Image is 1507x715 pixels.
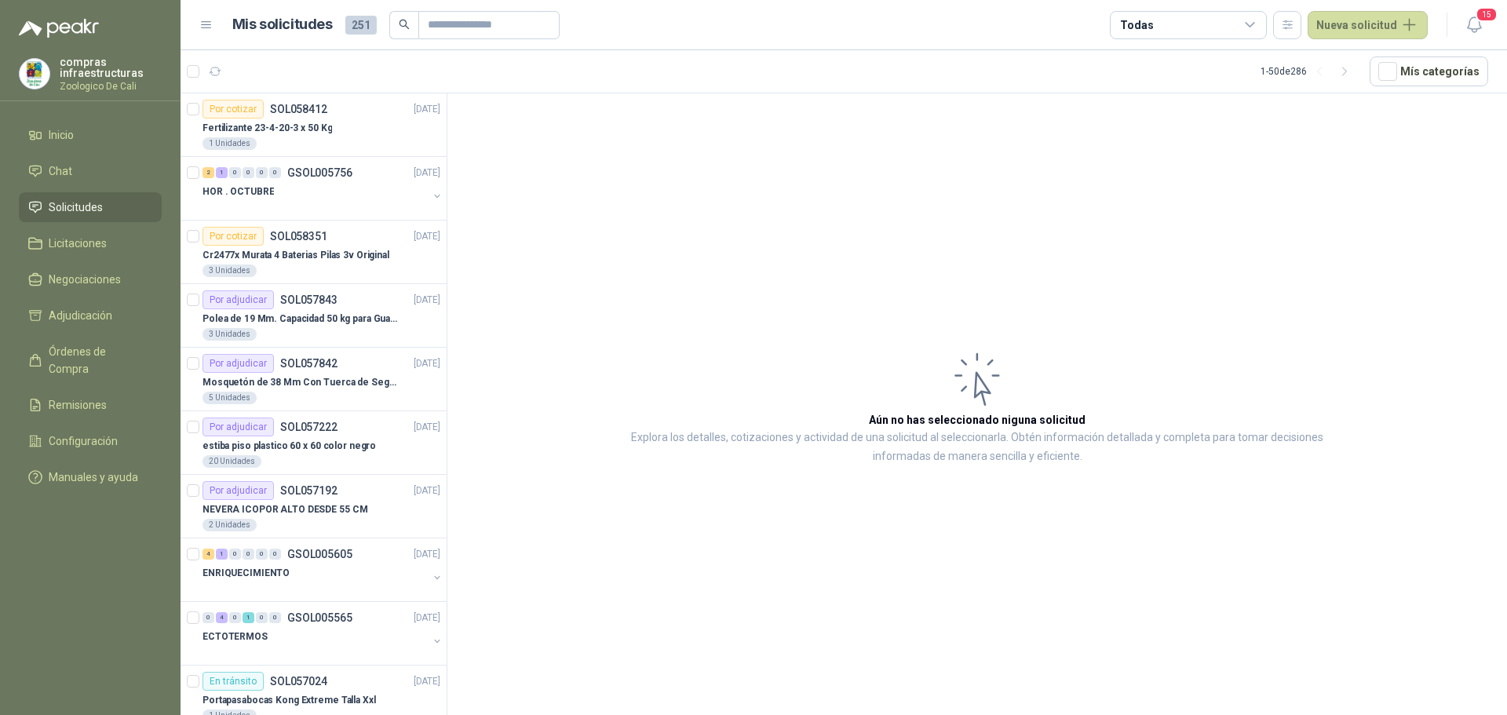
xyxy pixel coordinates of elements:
div: 1 [216,549,228,560]
div: En tránsito [203,672,264,691]
span: Manuales y ayuda [49,469,138,486]
h3: Aún no has seleccionado niguna solicitud [869,411,1086,429]
div: 2 [203,167,214,178]
a: Negociaciones [19,264,162,294]
a: 4 1 0 0 0 0 GSOL005605[DATE] ENRIQUECIMIENTO [203,545,443,595]
div: 3 Unidades [203,264,257,277]
a: Por adjudicarSOL057843[DATE] Polea de 19 Mm. Capacidad 50 kg para Guaya. Cable O [GEOGRAPHIC_DATA... [181,284,447,348]
p: GSOL005605 [287,549,352,560]
h1: Mis solicitudes [232,13,333,36]
a: Configuración [19,426,162,456]
span: Órdenes de Compra [49,343,147,378]
div: 0 [269,612,281,623]
div: Por adjudicar [203,418,274,436]
a: Adjudicación [19,301,162,330]
div: Por cotizar [203,227,264,246]
p: HOR . OCTUBRE [203,184,274,199]
span: 251 [345,16,377,35]
span: Chat [49,162,72,180]
p: ECTOTERMOS [203,629,268,644]
img: Logo peakr [19,19,99,38]
a: 0 4 0 1 0 0 GSOL005565[DATE] ECTOTERMOS [203,608,443,658]
div: 0 [229,167,241,178]
a: Manuales y ayuda [19,462,162,492]
p: Polea de 19 Mm. Capacidad 50 kg para Guaya. Cable O [GEOGRAPHIC_DATA] [203,312,398,326]
p: GSOL005756 [287,167,352,178]
a: 2 1 0 0 0 0 GSOL005756[DATE] HOR . OCTUBRE [203,163,443,213]
a: Órdenes de Compra [19,337,162,384]
p: SOL057843 [280,294,338,305]
span: Negociaciones [49,271,121,288]
p: [DATE] [414,674,440,689]
div: 1 [243,612,254,623]
div: 20 Unidades [203,455,261,468]
a: Por adjudicarSOL057192[DATE] NEVERA ICOPOR ALTO DESDE 55 CM2 Unidades [181,475,447,538]
a: Inicio [19,120,162,150]
span: Adjudicación [49,307,112,324]
div: 0 [269,167,281,178]
p: SOL057222 [280,421,338,432]
p: [DATE] [414,166,440,181]
a: Solicitudes [19,192,162,222]
div: 5 Unidades [203,392,257,404]
p: Portapasabocas Kong Extreme Talla Xxl [203,693,376,708]
div: 0 [256,167,268,178]
div: Por adjudicar [203,354,274,373]
p: Explora los detalles, cotizaciones y actividad de una solicitud al seleccionarla. Obtén informaci... [604,429,1350,466]
div: Por adjudicar [203,290,274,309]
a: Remisiones [19,390,162,420]
span: Licitaciones [49,235,107,252]
div: 4 [216,612,228,623]
div: 0 [256,612,268,623]
div: 0 [229,612,241,623]
div: 1 Unidades [203,137,257,150]
a: Chat [19,156,162,186]
span: search [399,19,410,30]
a: Por adjudicarSOL057222[DATE] estiba piso plastico 60 x 60 color negro20 Unidades [181,411,447,475]
p: Fertilizante 23-4-20-3 x 50 Kg [203,121,332,136]
p: ENRIQUECIMIENTO [203,566,290,581]
p: [DATE] [414,547,440,562]
div: 0 [256,549,268,560]
div: 2 Unidades [203,519,257,531]
p: compras infraestructuras [60,57,162,78]
p: [DATE] [414,102,440,117]
a: Licitaciones [19,228,162,258]
p: [DATE] [414,293,440,308]
p: SOL057024 [270,676,327,687]
p: estiba piso plastico 60 x 60 color negro [203,439,376,454]
div: 0 [269,549,281,560]
div: 1 - 50 de 286 [1261,59,1357,84]
p: [DATE] [414,420,440,435]
p: NEVERA ICOPOR ALTO DESDE 55 CM [203,502,367,517]
p: SOL058351 [270,231,327,242]
p: GSOL005565 [287,612,352,623]
p: [DATE] [414,483,440,498]
p: SOL058412 [270,104,327,115]
div: 0 [203,612,214,623]
a: Por adjudicarSOL057842[DATE] Mosquetón de 38 Mm Con Tuerca de Seguridad. Carga 100 kg5 Unidades [181,348,447,411]
a: Por cotizarSOL058412[DATE] Fertilizante 23-4-20-3 x 50 Kg1 Unidades [181,93,447,157]
button: 15 [1460,11,1488,39]
div: Todas [1120,16,1153,34]
img: Company Logo [20,59,49,89]
div: 1 [216,167,228,178]
p: [DATE] [414,611,440,626]
p: Cr2477x Murata 4 Baterias Pilas 3v Original [203,248,389,263]
p: Mosquetón de 38 Mm Con Tuerca de Seguridad. Carga 100 kg [203,375,398,390]
div: 0 [229,549,241,560]
span: Solicitudes [49,199,103,216]
div: 0 [243,549,254,560]
div: Por cotizar [203,100,264,119]
p: SOL057192 [280,485,338,496]
div: 3 Unidades [203,328,257,341]
p: [DATE] [414,356,440,371]
a: Por cotizarSOL058351[DATE] Cr2477x Murata 4 Baterias Pilas 3v Original3 Unidades [181,221,447,284]
button: Mís categorías [1370,57,1488,86]
div: Por adjudicar [203,481,274,500]
div: 0 [243,167,254,178]
span: 15 [1476,7,1498,22]
p: SOL057842 [280,358,338,369]
button: Nueva solicitud [1308,11,1428,39]
span: Inicio [49,126,74,144]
